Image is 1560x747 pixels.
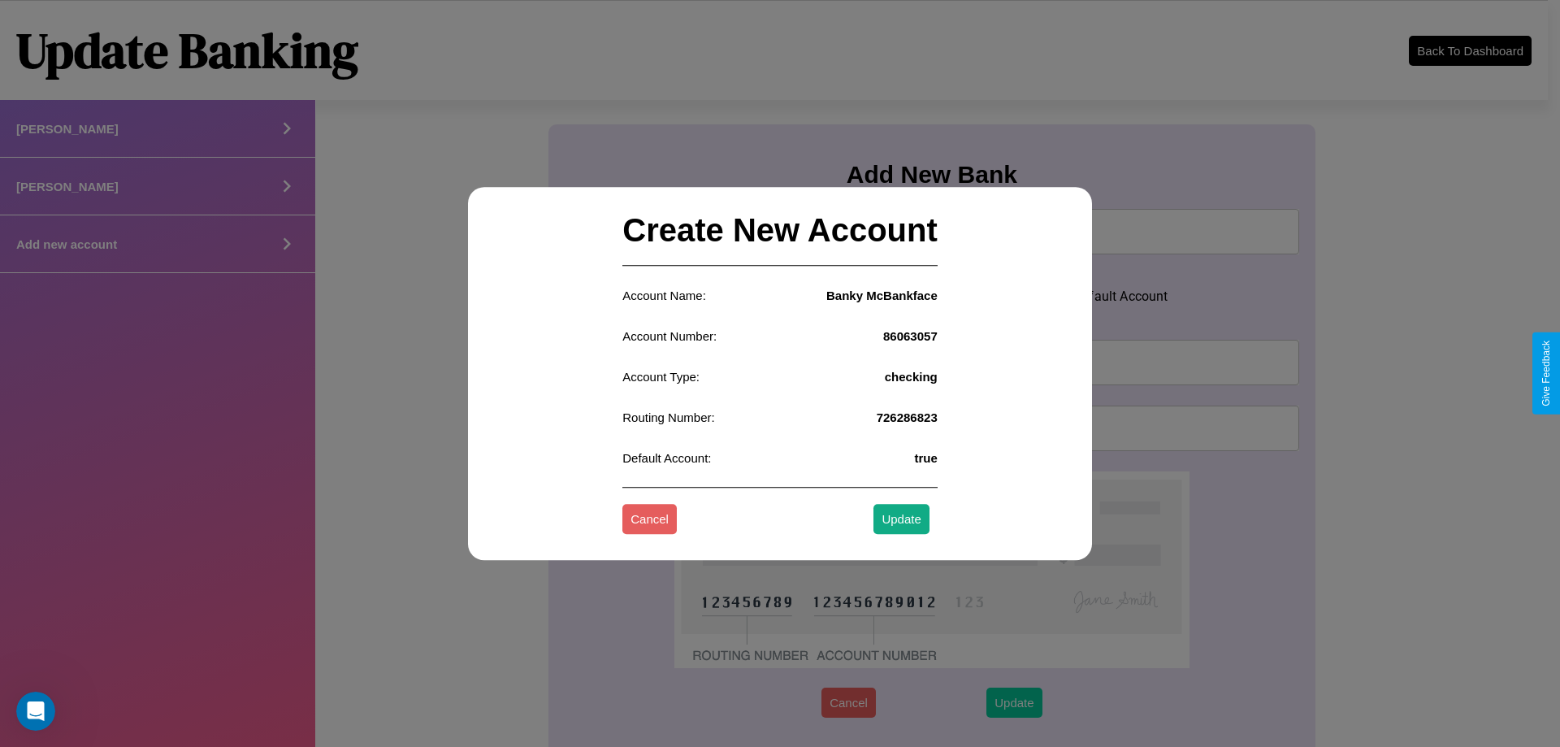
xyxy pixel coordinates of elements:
button: Update [873,505,929,535]
p: Account Number: [622,325,717,347]
p: Account Type: [622,366,700,388]
h4: 86063057 [883,329,938,343]
button: Cancel [622,505,677,535]
div: Give Feedback [1540,341,1552,406]
iframe: Intercom live chat [16,692,55,731]
h4: checking [885,370,938,384]
h4: true [914,451,937,465]
h2: Create New Account [622,196,938,266]
p: Default Account: [622,447,711,469]
h4: 726286823 [877,410,938,424]
p: Routing Number: [622,406,714,428]
h4: Banky McBankface [826,289,938,302]
p: Account Name: [622,284,706,306]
